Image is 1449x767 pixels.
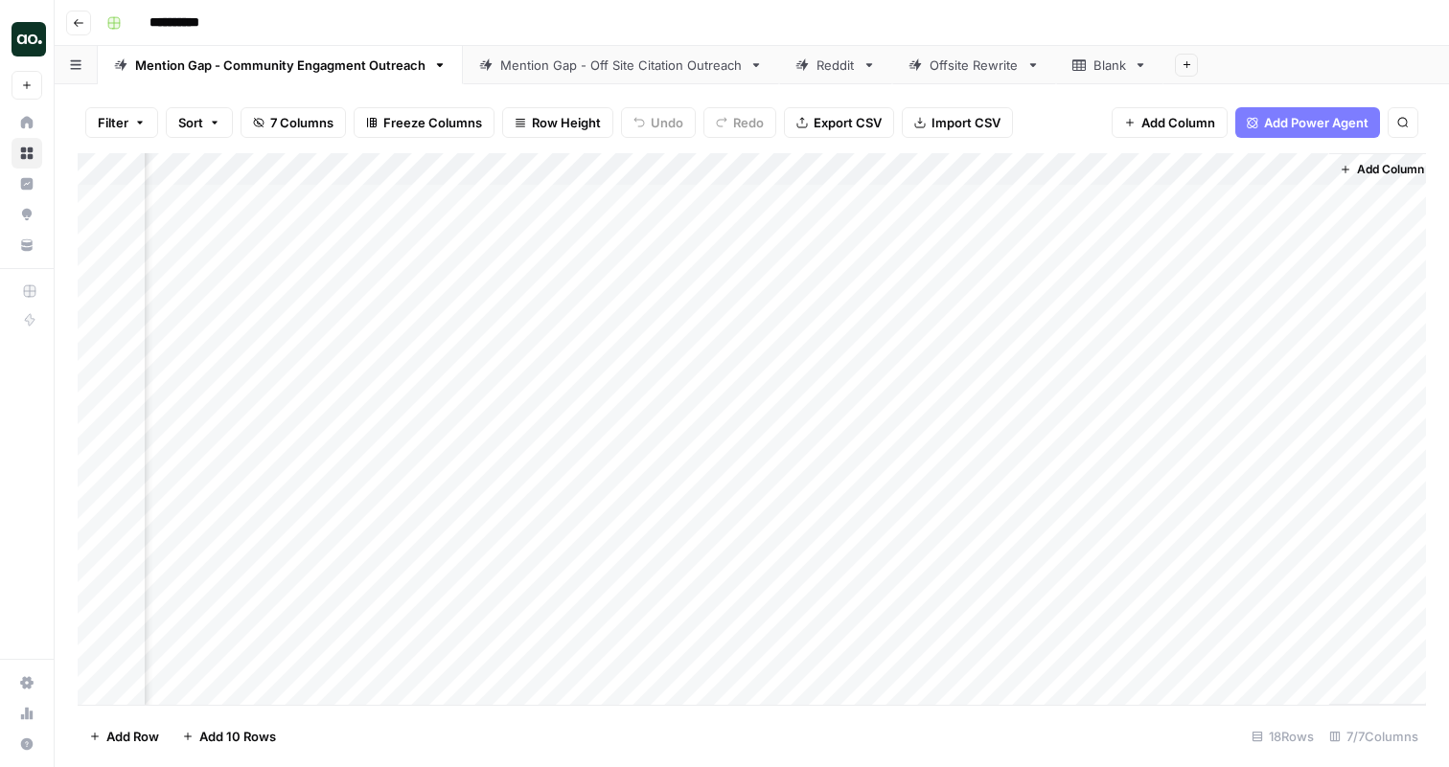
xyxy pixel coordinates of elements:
[1264,113,1368,132] span: Add Power Agent
[502,107,613,138] button: Row Height
[532,113,601,132] span: Row Height
[11,138,42,169] a: Browse
[11,230,42,260] a: Your Data
[1112,107,1228,138] button: Add Column
[816,56,855,75] div: Reddit
[11,15,42,63] button: Workspace: Dillon Test
[178,113,203,132] span: Sort
[1235,107,1380,138] button: Add Power Agent
[814,113,882,132] span: Export CSV
[78,721,171,752] button: Add Row
[779,46,892,84] a: Reddit
[784,107,894,138] button: Export CSV
[85,107,158,138] button: Filter
[703,107,776,138] button: Redo
[1357,161,1424,178] span: Add Column
[892,46,1056,84] a: Offsite Rewrite
[199,727,276,746] span: Add 10 Rows
[11,169,42,199] a: Insights
[930,56,1019,75] div: Offsite Rewrite
[651,113,683,132] span: Undo
[1141,113,1215,132] span: Add Column
[241,107,346,138] button: 7 Columns
[931,113,1000,132] span: Import CSV
[902,107,1013,138] button: Import CSV
[171,721,287,752] button: Add 10 Rows
[11,698,42,729] a: Usage
[733,113,764,132] span: Redo
[500,56,742,75] div: Mention Gap - Off Site Citation Outreach
[11,667,42,698] a: Settings
[1244,721,1322,752] div: 18 Rows
[106,727,159,746] span: Add Row
[11,729,42,759] button: Help + Support
[1322,721,1426,752] div: 7/7 Columns
[621,107,696,138] button: Undo
[98,113,128,132] span: Filter
[354,107,494,138] button: Freeze Columns
[11,107,42,138] a: Home
[383,113,482,132] span: Freeze Columns
[166,107,233,138] button: Sort
[270,113,333,132] span: 7 Columns
[1332,157,1432,182] button: Add Column
[463,46,779,84] a: Mention Gap - Off Site Citation Outreach
[11,22,46,56] img: Dillon Test Logo
[135,56,425,75] div: Mention Gap - Community Engagment Outreach
[1093,56,1126,75] div: Blank
[1056,46,1163,84] a: Blank
[98,46,463,84] a: Mention Gap - Community Engagment Outreach
[11,199,42,230] a: Opportunities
